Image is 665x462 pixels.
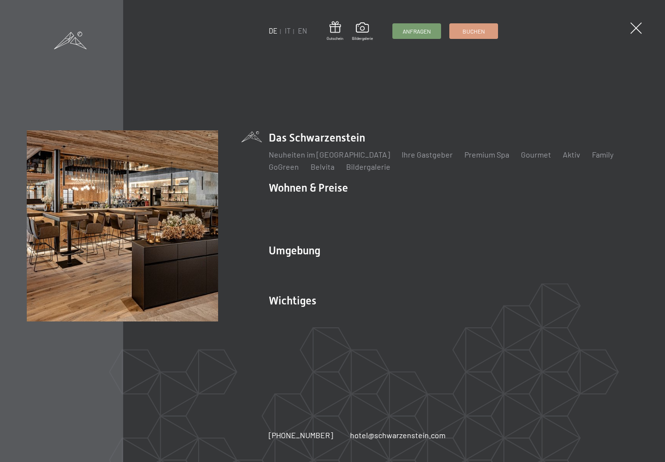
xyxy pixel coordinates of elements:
[285,27,291,35] a: IT
[563,150,580,159] a: Aktiv
[311,162,334,171] a: Belvita
[346,162,390,171] a: Bildergalerie
[393,24,441,38] a: Anfragen
[521,150,551,159] a: Gourmet
[403,27,431,36] span: Anfragen
[269,162,299,171] a: GoGreen
[269,27,277,35] a: DE
[327,36,343,41] span: Gutschein
[464,150,509,159] a: Premium Spa
[592,150,613,159] a: Family
[402,150,453,159] a: Ihre Gastgeber
[327,21,343,41] a: Gutschein
[350,430,445,441] a: hotel@schwarzenstein.com
[352,36,373,41] span: Bildergalerie
[269,430,333,440] span: [PHONE_NUMBER]
[298,27,307,35] a: EN
[269,150,390,159] a: Neuheiten im [GEOGRAPHIC_DATA]
[352,22,373,41] a: Bildergalerie
[450,24,498,38] a: Buchen
[269,430,333,441] a: [PHONE_NUMBER]
[462,27,485,36] span: Buchen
